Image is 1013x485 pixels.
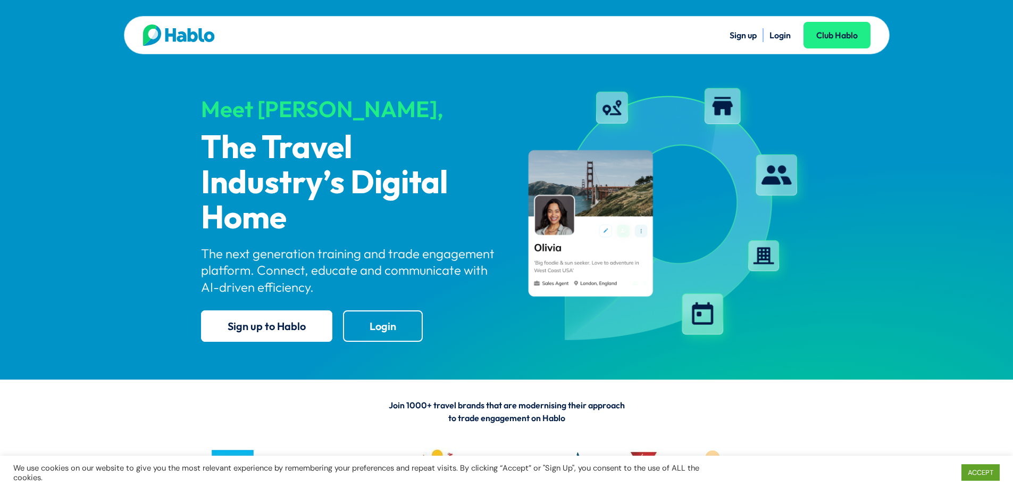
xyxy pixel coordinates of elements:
a: Login [343,310,423,342]
a: Login [769,30,791,40]
div: We use cookies on our website to give you the most relevant experience by remembering your prefer... [13,463,704,482]
a: Club Hablo [803,22,870,48]
span: Join 1000+ travel brands that are modernising their approach to trade engagement on Hablo [389,400,625,423]
a: Sign up [730,30,757,40]
a: ACCEPT [961,464,1000,481]
img: hablo-profile-image [516,79,813,351]
div: Meet [PERSON_NAME], [201,97,498,121]
p: The next generation training and trade engagement platform. Connect, educate and communicate with... [201,245,498,295]
a: Sign up to Hablo [201,310,332,342]
img: Hablo logo main 2 [143,24,215,46]
p: The Travel Industry’s Digital Home [201,131,498,236]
